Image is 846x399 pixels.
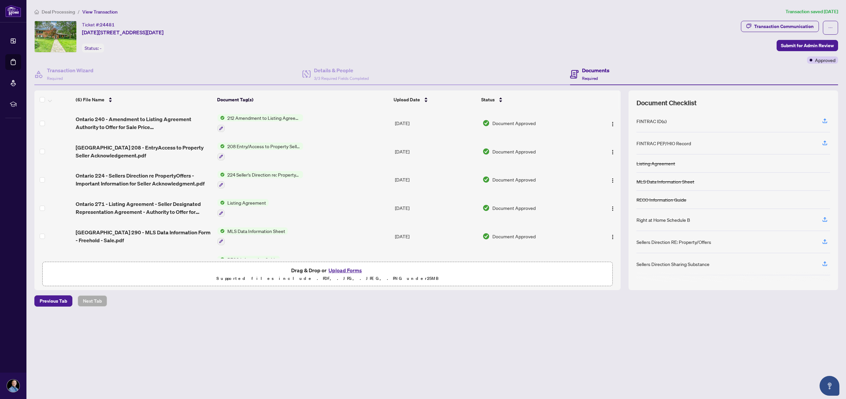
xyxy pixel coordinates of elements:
td: [DATE] [392,222,480,250]
span: - [100,45,101,51]
button: Transaction Communication [741,21,819,32]
span: MLS Data Information Sheet [225,227,288,235]
li: / [78,8,80,16]
span: 224 Seller's Direction re: Property/Offers - Important Information for Seller Acknowledgement [225,171,303,178]
div: FINTRAC ID(s) [636,117,667,125]
span: [GEOGRAPHIC_DATA] 290 - MLS Data Information Form - Freehold - Sale.pdf [76,228,212,244]
img: Status Icon [217,199,225,206]
div: Ticket #: [82,21,115,28]
h4: Details & People [314,66,369,74]
span: Document Approved [492,176,536,183]
span: Required [582,76,598,81]
img: Status Icon [217,143,225,150]
img: Status Icon [217,114,225,121]
div: Transaction Communication [754,21,814,32]
span: (6) File Name [76,96,104,103]
button: Logo [607,146,618,157]
img: Logo [610,234,615,240]
div: Sellers Direction Sharing Substance [636,260,710,268]
div: RECO Information Guide [636,196,686,203]
div: Sellers Direction RE: Property/Offers [636,238,711,246]
span: Ontario 271 - Listing Agreement - Seller Designated Representation Agreement - Authority to Offer... [76,200,212,216]
span: home [34,10,39,14]
img: Status Icon [217,227,225,235]
span: Drag & Drop or [291,266,364,275]
span: Document Checklist [636,98,697,108]
span: Drag & Drop orUpload FormsSupported files include .PDF, .JPG, .JPEG, .PNG under25MB [43,262,612,286]
span: ellipsis [828,25,833,30]
button: Next Tab [78,295,107,307]
span: 208 Entry/Access to Property Seller Acknowledgement [225,143,303,150]
th: Upload Date [391,90,479,109]
td: [DATE] [392,109,480,137]
span: Submit for Admin Review [781,40,834,51]
button: Status IconMLS Data Information Sheet [217,227,288,245]
span: Approved [815,56,835,64]
span: 212 Amendment to Listing Agreement - Authority to Offer for Lease Price Change/Extension/Amendmen... [225,114,303,121]
article: Transaction saved [DATE] [786,8,838,16]
span: Document Approved [492,233,536,240]
h4: Transaction Wizard [47,66,94,74]
span: RECO Information Guide [225,256,280,263]
img: Document Status [482,204,490,212]
button: Upload Forms [327,266,364,275]
img: Logo [610,150,615,155]
td: [DATE] [392,194,480,222]
th: Status [479,90,588,109]
img: Document Status [482,148,490,155]
span: Document Approved [492,119,536,127]
button: Status Icon224 Seller's Direction re: Property/Offers - Important Information for Seller Acknowle... [217,171,303,189]
button: Status IconRECO Information Guide [217,256,280,274]
img: Document Status [482,233,490,240]
td: [DATE] [392,137,480,166]
span: Ontario 224 - Sellers Direction re PropertyOffers - Important Information for Seller Acknowledgme... [76,172,212,187]
img: Status Icon [217,171,225,178]
div: Listing Agreement [636,160,675,167]
button: Logo [607,231,618,242]
span: [GEOGRAPHIC_DATA] 208 - EntryAccess to Property Seller Acknowledgement.pdf [76,144,212,159]
img: logo [5,5,21,17]
span: View Transaction [82,9,118,15]
img: Logo [610,121,615,127]
span: Previous Tab [40,296,67,306]
div: Right at Home Schedule B [636,216,690,223]
span: Document Approved [492,148,536,155]
span: Upload Date [394,96,420,103]
button: Status IconListing Agreement [217,199,269,217]
div: MLS Data Information Sheet [636,178,694,185]
span: Listing Agreement [225,199,269,206]
img: Logo [610,206,615,211]
button: Status Icon212 Amendment to Listing Agreement - Authority to Offer for Lease Price Change/Extensi... [217,114,303,132]
div: Status: [82,44,104,52]
button: Logo [607,174,618,185]
img: Logo [610,178,615,183]
span: Document Approved [492,204,536,212]
h4: Documents [582,66,609,74]
p: Supported files include .PDF, .JPG, .JPEG, .PNG under 25 MB [47,275,608,283]
button: Open asap [820,376,839,396]
button: Submit for Admin Review [777,40,838,51]
button: Previous Tab [34,295,72,307]
th: (6) File Name [73,90,214,109]
img: Document Status [482,119,490,127]
img: IMG-W11986609_1.jpg [35,21,76,52]
td: [DATE] [392,166,480,194]
span: Deal Processing [42,9,75,15]
img: Document Status [482,176,490,183]
button: Logo [607,203,618,213]
span: Ontario 240 - Amendment to Listing Agreement Authority to Offer for Sale Price ChangeExtensionAme... [76,115,212,131]
button: Logo [607,118,618,128]
button: Status Icon208 Entry/Access to Property Seller Acknowledgement [217,143,303,160]
td: [DATE] [392,250,480,279]
th: Document Tag(s) [214,90,391,109]
span: 3/3 Required Fields Completed [314,76,369,81]
div: FINTRAC PEP/HIO Record [636,140,691,147]
span: 24481 [100,22,115,28]
span: Status [481,96,495,103]
img: Profile Icon [7,380,19,392]
span: [DATE][STREET_ADDRESS][DATE] [82,28,164,36]
img: Status Icon [217,256,225,263]
span: Required [47,76,63,81]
